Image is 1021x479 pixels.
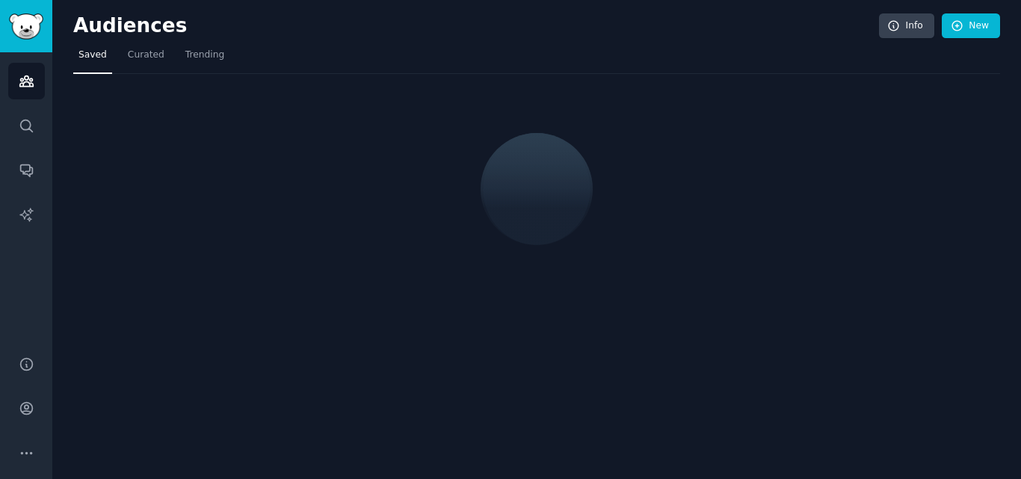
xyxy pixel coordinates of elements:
span: Trending [185,49,224,62]
a: Curated [123,43,170,74]
a: New [942,13,1000,39]
span: Curated [128,49,164,62]
h2: Audiences [73,14,879,38]
a: Saved [73,43,112,74]
span: Saved [78,49,107,62]
a: Info [879,13,934,39]
a: Trending [180,43,229,74]
img: GummySearch logo [9,13,43,40]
